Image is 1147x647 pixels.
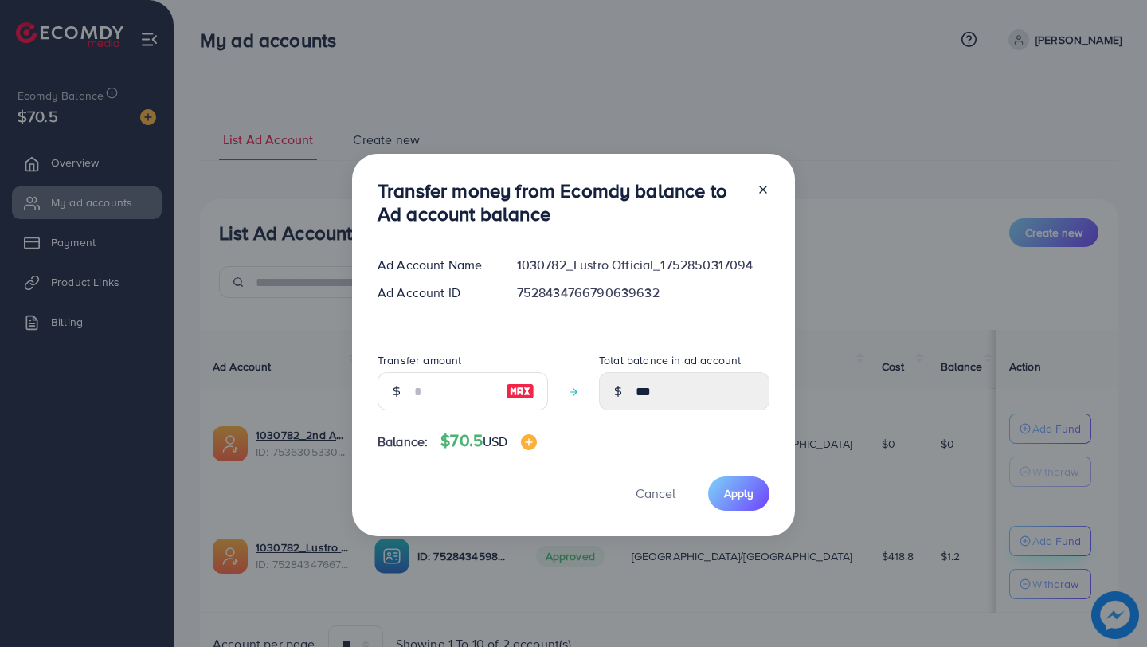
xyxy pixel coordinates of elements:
[504,284,782,302] div: 7528434766790639632
[378,179,744,225] h3: Transfer money from Ecomdy balance to Ad account balance
[365,284,504,302] div: Ad Account ID
[708,476,769,511] button: Apply
[521,434,537,450] img: image
[378,433,428,451] span: Balance:
[724,485,754,501] span: Apply
[365,256,504,274] div: Ad Account Name
[636,484,675,502] span: Cancel
[378,352,461,368] label: Transfer amount
[506,382,534,401] img: image
[504,256,782,274] div: 1030782_Lustro Official_1752850317094
[440,431,536,451] h4: $70.5
[616,476,695,511] button: Cancel
[483,433,507,450] span: USD
[599,352,741,368] label: Total balance in ad account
